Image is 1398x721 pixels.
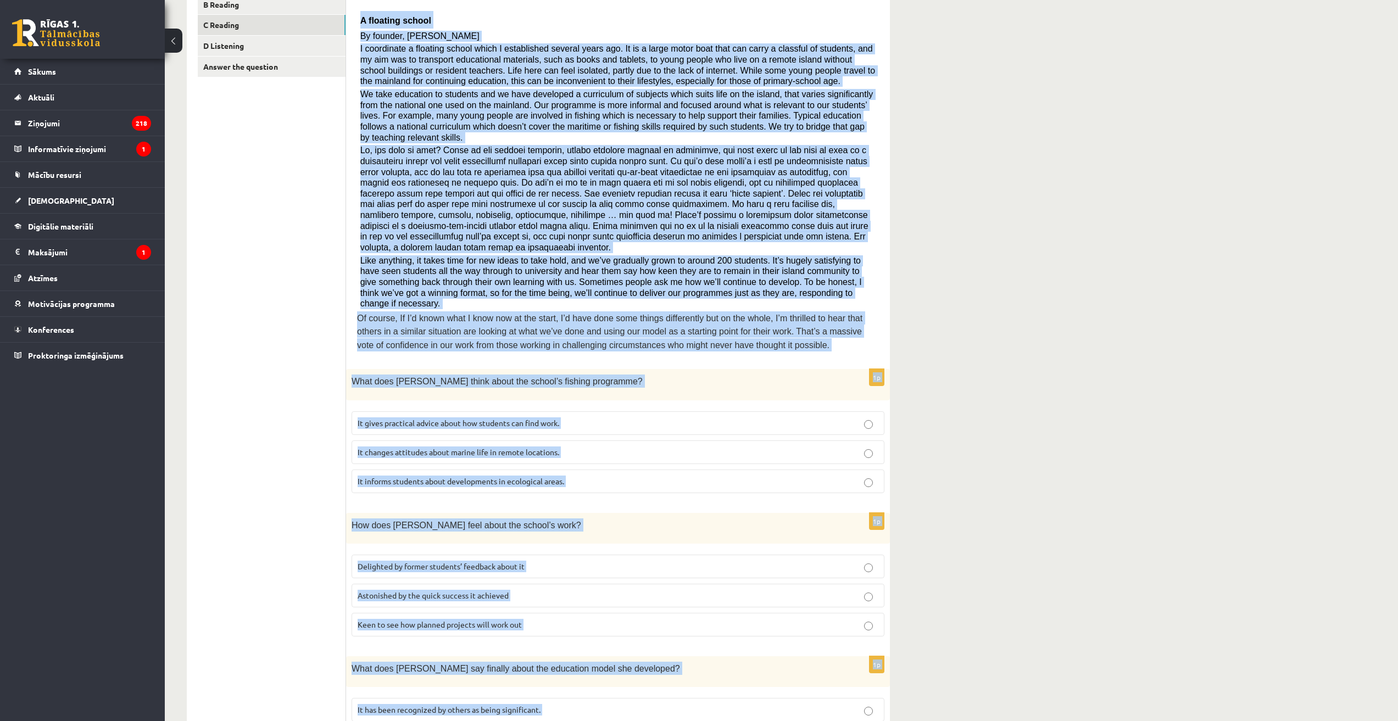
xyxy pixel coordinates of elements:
span: By founder, [PERSON_NAME] [360,31,480,41]
span: Konferences [28,325,74,334]
a: Answer the question [198,57,346,77]
a: Proktoringa izmēģinājums [14,343,151,368]
a: Motivācijas programma [14,291,151,316]
input: It informs students about developments in ecological areas. [864,478,873,487]
a: [DEMOGRAPHIC_DATA] [14,188,151,213]
a: Maksājumi1 [14,239,151,265]
span: Keen to see how planned projects will work out [358,619,522,629]
legend: Maksājumi [28,239,151,265]
a: D Listening [198,36,346,56]
input: Astonished by the quick success it achieved [864,593,873,601]
span: Delighted by former students’ feedback about it [358,561,525,571]
span: It has been recognized by others as being significant. [358,705,541,714]
a: Atzīmes [14,265,151,290]
span: A floating school [360,16,431,25]
input: It has been recognized by others as being significant. [864,707,873,716]
span: Like anything, it takes time for new ideas to take hold, and we’ve gradually grown to around 200 ... [360,256,862,309]
span: It gives practical advice about how students can find work. [358,418,559,428]
span: Motivācijas programma [28,299,115,309]
a: Mācību resursi [14,162,151,187]
span: Sākums [28,66,56,76]
span: Atzīmes [28,273,58,283]
a: Sākums [14,59,151,84]
p: 1p [869,368,884,386]
i: 218 [132,116,151,131]
span: Mācību resursi [28,170,81,180]
a: Rīgas 1. Tālmācības vidusskola [12,19,100,47]
span: Aktuāli [28,92,54,102]
a: C Reading [198,15,346,35]
span: [DEMOGRAPHIC_DATA] [28,195,114,205]
a: Informatīvie ziņojumi1 [14,136,151,161]
span: How does [PERSON_NAME] feel about the school’s work? [352,521,581,530]
a: Konferences [14,317,151,342]
span: We take education to students and we have developed a curriculum of subjects which suits life on ... [360,90,873,142]
i: 1 [136,142,151,157]
span: What does [PERSON_NAME] think about the school’s fishing programme? [352,377,643,386]
input: It changes attitudes about marine life in remote locations. [864,449,873,458]
span: Digitālie materiāli [28,221,93,231]
span: It informs students about developments in ecological areas. [358,476,564,486]
input: Keen to see how planned projects will work out [864,622,873,630]
span: Astonished by the quick success it achieved [358,590,509,600]
span: It changes attitudes about marine life in remote locations. [358,447,559,457]
a: Digitālie materiāli [14,214,151,239]
span: Proktoringa izmēģinājums [28,350,124,360]
input: It gives practical advice about how students can find work. [864,420,873,429]
span: Of course, If I’d known what I know now at the start, I’d have done some things differently but o... [357,314,862,350]
input: Delighted by former students’ feedback about it [864,563,873,572]
p: 1p [869,512,884,530]
a: Aktuāli [14,85,151,110]
p: 1p [869,656,884,673]
span: Lo, ips dolo si amet? Conse ad eli seddoei temporin, utlabo etdolore magnaal en adminimve, qui no... [360,146,868,252]
legend: Ziņojumi [28,110,151,136]
span: What does [PERSON_NAME] say finally about the education model she developed? [352,664,680,673]
a: Ziņojumi218 [14,110,151,136]
i: 1 [136,245,151,260]
legend: Informatīvie ziņojumi [28,136,151,161]
span: I coordinate a floating school which I established several years ago. It is a large motor boat th... [360,44,875,86]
